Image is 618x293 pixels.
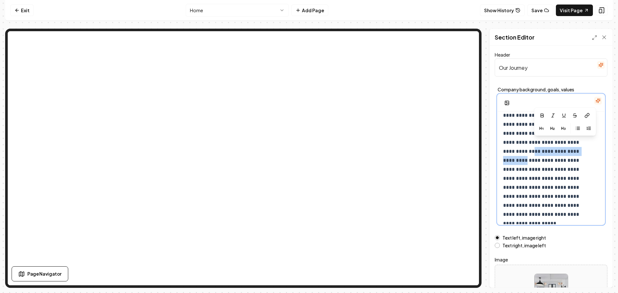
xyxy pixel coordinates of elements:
label: Header [495,52,510,58]
button: Underline [559,110,569,121]
button: Add Page [291,5,328,16]
span: Page Navigator [27,270,61,277]
button: Add Image [501,97,513,109]
button: Ordered List [584,123,594,133]
input: Header [495,59,607,77]
button: Link [581,110,594,121]
button: Bullet List [573,123,583,133]
button: Bold [537,110,547,121]
button: Heading 3 [558,123,568,133]
button: Page Navigator [12,266,68,281]
button: Heading 2 [547,123,557,133]
h2: Section Editor [495,33,535,42]
a: Exit [10,5,34,16]
label: Text left, image right [502,235,546,240]
button: Heading 1 [536,123,547,133]
button: Show History [480,5,525,16]
label: Text right, image left [502,243,546,248]
label: Image [495,256,607,263]
button: Italic [548,110,558,121]
button: Strikethrough [570,110,580,121]
a: Visit Page [556,5,593,16]
button: Save [527,5,553,16]
label: Company background, goals, values [498,87,604,92]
